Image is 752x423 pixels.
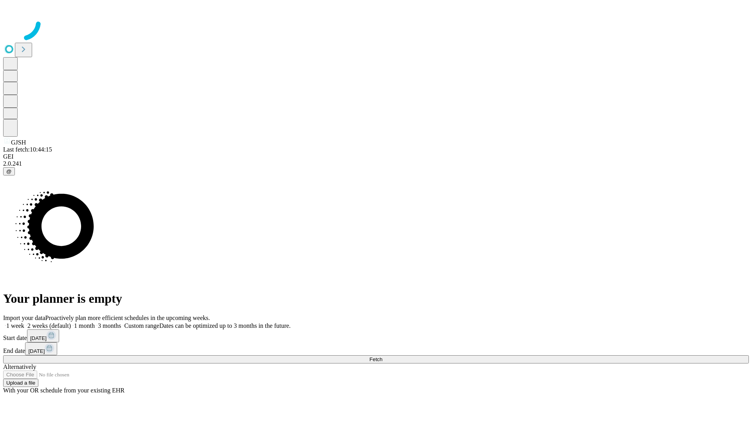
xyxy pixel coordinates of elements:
[27,329,59,342] button: [DATE]
[25,342,57,355] button: [DATE]
[369,356,382,362] span: Fetch
[124,322,159,329] span: Custom range
[3,146,52,153] span: Last fetch: 10:44:15
[3,160,749,167] div: 2.0.241
[159,322,291,329] span: Dates can be optimized up to 3 months in the future.
[28,348,45,354] span: [DATE]
[11,139,26,146] span: GJSH
[3,363,36,370] span: Alternatively
[3,387,125,394] span: With your OR schedule from your existing EHR
[3,342,749,355] div: End date
[74,322,95,329] span: 1 month
[30,335,47,341] span: [DATE]
[3,329,749,342] div: Start date
[3,291,749,306] h1: Your planner is empty
[27,322,71,329] span: 2 weeks (default)
[45,315,210,321] span: Proactively plan more efficient schedules in the upcoming weeks.
[3,355,749,363] button: Fetch
[3,153,749,160] div: GEI
[6,168,12,174] span: @
[3,315,45,321] span: Import your data
[3,379,38,387] button: Upload a file
[3,167,15,175] button: @
[6,322,24,329] span: 1 week
[98,322,121,329] span: 3 months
